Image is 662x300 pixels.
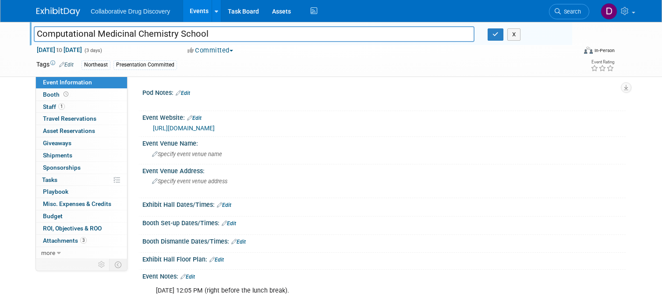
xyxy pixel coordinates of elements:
button: X [507,28,521,41]
span: Booth not reserved yet [62,91,70,98]
span: Asset Reservations [43,127,95,134]
span: Giveaways [43,140,71,147]
span: more [41,249,55,256]
span: [DATE] [DATE] [36,46,82,54]
img: ExhibitDay [36,7,80,16]
span: to [55,46,64,53]
a: Misc. Expenses & Credits [36,198,127,210]
a: [URL][DOMAIN_NAME] [153,125,215,132]
img: Daniel Castro [601,3,617,20]
a: Edit [209,257,224,263]
span: ROI, Objectives & ROO [43,225,102,232]
a: Sponsorships [36,162,127,174]
a: Edit [59,62,74,68]
div: Event Venue Address: [142,164,626,175]
div: Presentation Committed [113,60,177,70]
span: Sponsorships [43,164,81,171]
span: Specify event venue address [152,178,227,185]
a: Asset Reservations [36,125,127,137]
span: Search [561,8,581,15]
span: Shipments [43,152,72,159]
a: Edit [176,90,190,96]
a: Edit [217,202,231,208]
div: Exhibit Hall Floor Plan: [142,253,626,264]
span: Staff [43,103,65,110]
div: Event Website: [142,111,626,122]
a: Attachments3 [36,235,127,247]
img: Format-Inperson.png [584,47,593,54]
div: Event Venue Name: [142,137,626,148]
span: Collaborative Drug Discovery [91,8,170,15]
div: Booth Dismantle Dates/Times: [142,235,626,246]
span: Event Information [43,79,92,86]
a: more [36,247,127,259]
a: Playbook [36,186,127,198]
a: Staff1 [36,101,127,113]
span: (3 days) [84,48,102,53]
span: Booth [43,91,70,98]
td: Personalize Event Tab Strip [94,259,110,270]
td: Tags [36,60,74,70]
div: Exhibit Hall Dates/Times: [142,198,626,209]
div: Event Notes: [142,270,626,281]
a: Travel Reservations [36,113,127,125]
a: Edit [187,115,202,121]
div: Northeast [81,60,110,70]
button: Committed [184,46,237,55]
a: ROI, Objectives & ROO [36,223,127,234]
a: Edit [231,239,246,245]
span: Budget [43,213,63,220]
a: Edit [222,220,236,227]
div: Event Rating [591,60,614,64]
a: Search [549,4,589,19]
span: Travel Reservations [43,115,96,122]
a: Giveaways [36,137,127,149]
a: Budget [36,210,127,222]
div: Booth Set-up Dates/Times: [142,216,626,228]
td: Toggle Event Tabs [110,259,127,270]
span: 1 [58,103,65,110]
span: Attachments [43,237,87,244]
a: Event Information [36,77,127,88]
span: Tasks [42,176,57,183]
a: Tasks [36,174,127,186]
span: Misc. Expenses & Credits [43,200,111,207]
div: Event Format [529,45,615,59]
span: Specify event venue name [152,151,222,157]
a: Shipments [36,150,127,161]
div: Pod Notes: [142,86,626,98]
div: In-Person [594,47,615,54]
span: 3 [80,237,87,244]
a: Edit [181,274,195,280]
a: Booth [36,89,127,101]
span: Playbook [43,188,68,195]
